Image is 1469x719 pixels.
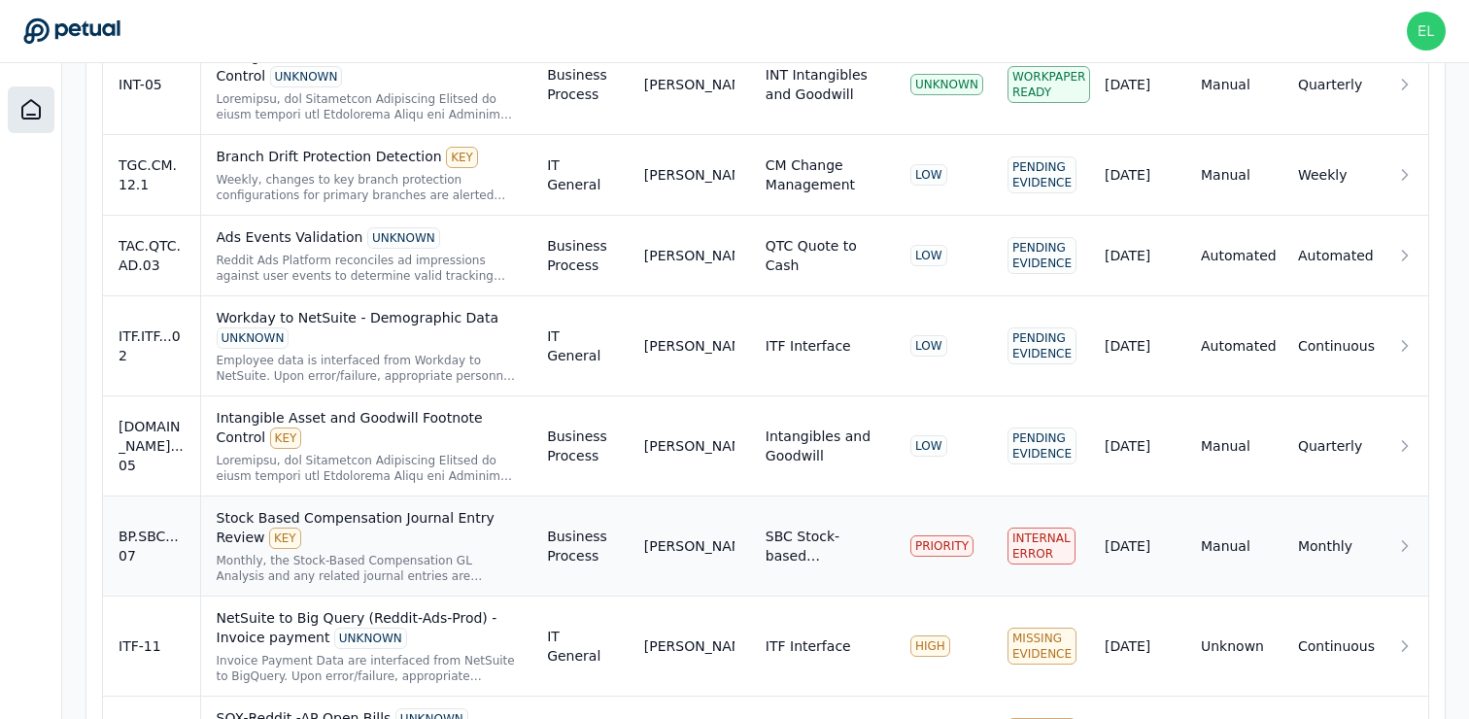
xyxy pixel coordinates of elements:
[644,436,734,456] div: [PERSON_NAME]
[1105,636,1170,656] div: [DATE]
[766,65,879,104] div: INT Intangibles and Goodwill
[766,636,851,656] div: ITF Interface
[1008,628,1076,665] div: Missing Evidence
[1185,35,1282,135] td: Manual
[1185,135,1282,216] td: Manual
[644,246,734,265] div: [PERSON_NAME]
[1282,597,1380,697] td: Continuous
[1008,428,1076,464] div: Pending Evidence
[1008,327,1076,364] div: Pending Evidence
[217,608,517,649] div: NetSuite to Big Query (Reddit-Ads-Prod) - Invoice payment
[217,353,517,384] div: Employee data is interfaced from Workday to NetSuite. Upon error/failure, appropriate personnel i...
[270,66,343,87] div: UNKNOWN
[1185,597,1282,697] td: Unknown
[1282,396,1380,496] td: Quarterly
[1008,237,1076,274] div: Pending Evidence
[910,635,950,657] div: HIGH
[217,508,517,549] div: Stock Based Compensation Journal Entry Review
[910,535,974,557] div: PRIORITY
[367,227,440,249] div: UNKNOWN
[119,527,185,565] div: BP.SBC...07
[119,636,185,656] div: ITF-11
[217,253,517,284] div: Reddit Ads Platform reconciles ad impressions against user events to determine valid tracking eve...
[1008,528,1076,565] div: Internal Error
[531,597,629,697] td: IT General
[1185,216,1282,296] td: Automated
[1282,216,1380,296] td: Automated
[531,496,629,597] td: Business Process
[217,453,517,484] div: Quarterly, the Functional Accounting Manager or above reviews the Intangible Asset and Goodwill f...
[23,17,120,45] a: Go to Dashboard
[1282,496,1380,597] td: Monthly
[217,653,517,684] div: Invoice Payment Data are interfaced from NetSuite to BigQuery. Upon error/failure, appropriate pe...
[1282,135,1380,216] td: Weekly
[119,75,185,94] div: INT-05
[446,147,478,168] div: KEY
[119,155,185,194] div: TGC.CM.12.1
[531,296,629,396] td: IT General
[269,528,301,549] div: KEY
[119,326,185,365] div: ITF.ITF...02
[1008,156,1076,193] div: Pending Evidence
[1105,536,1170,556] div: [DATE]
[1282,296,1380,396] td: Continuous
[217,308,517,349] div: Workday to NetSuite - Demographic Data
[766,527,879,565] div: SBC Stock-based Compensation
[644,636,734,656] div: [PERSON_NAME]
[1185,396,1282,496] td: Manual
[1105,436,1170,456] div: [DATE]
[1185,296,1282,396] td: Automated
[217,172,517,203] div: Weekly, changes to key branch protection configurations for primary branches are alerted upon cha...
[1008,66,1090,103] div: Workpaper Ready
[644,336,734,356] div: [PERSON_NAME]
[270,428,302,449] div: KEY
[531,396,629,496] td: Business Process
[217,553,517,584] div: Monthly, the Stock-Based Compensation GL Analysis and any related journal entries are prepared by...
[1105,336,1170,356] div: [DATE]
[119,417,185,475] div: [DOMAIN_NAME]...05
[531,135,629,216] td: IT General
[531,35,629,135] td: Business Process
[1185,496,1282,597] td: Manual
[334,628,407,649] div: UNKNOWN
[1105,246,1170,265] div: [DATE]
[644,165,734,185] div: [PERSON_NAME]
[766,336,851,356] div: ITF Interface
[8,86,54,133] a: Dashboard
[217,327,290,349] div: UNKNOWN
[217,147,517,168] div: Branch Drift Protection Detection
[644,75,734,94] div: [PERSON_NAME]
[910,245,947,266] div: LOW
[217,408,517,449] div: Intangible Asset and Goodwill Footnote Control
[217,47,517,87] div: Intangible Asset and Goodwill Footnote Control
[1105,165,1170,185] div: [DATE]
[766,236,879,275] div: QTC Quote to Cash
[910,164,947,186] div: LOW
[1282,35,1380,135] td: Quarterly
[910,335,947,357] div: LOW
[766,155,879,194] div: CM Change Management
[766,427,879,465] div: Intangibles and Goodwill
[910,74,983,95] div: UNKNOWN
[910,435,947,457] div: LOW
[217,227,517,249] div: Ads Events Validation
[119,236,185,275] div: TAC.QTC.AD.03
[531,216,629,296] td: Business Process
[644,536,734,556] div: [PERSON_NAME]
[1105,75,1170,94] div: [DATE]
[1407,12,1446,51] img: eliot+reddit@petual.ai
[217,91,517,122] div: Quarterly, the Functional Accounting Manager or above reviews the Intangible Asset and Goodwill f...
